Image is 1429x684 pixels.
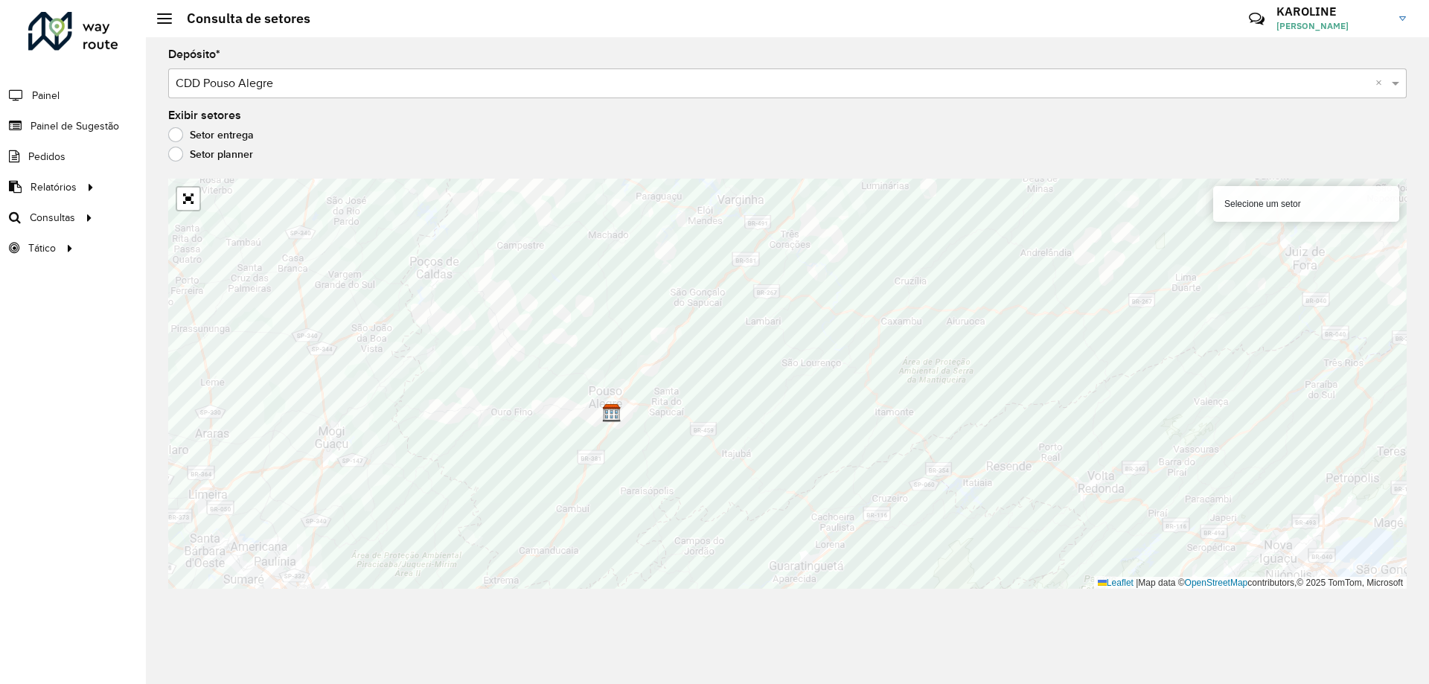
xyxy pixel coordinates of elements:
[1185,578,1248,588] a: OpenStreetMap
[32,88,60,103] span: Painel
[1136,578,1138,588] span: |
[31,179,77,195] span: Relatórios
[1241,3,1273,35] a: Contato Rápido
[1375,74,1388,92] span: Clear all
[1276,4,1388,19] h3: KAROLINE
[177,188,199,210] a: Abrir mapa em tela cheia
[168,106,241,124] label: Exibir setores
[30,210,75,226] span: Consultas
[168,127,254,142] label: Setor entrega
[31,118,119,134] span: Painel de Sugestão
[1276,19,1388,33] span: [PERSON_NAME]
[168,45,220,63] label: Depósito
[28,240,56,256] span: Tático
[1094,577,1407,589] div: Map data © contributors,© 2025 TomTom, Microsoft
[1213,186,1399,222] div: Selecione um setor
[1098,578,1134,588] a: Leaflet
[28,149,65,164] span: Pedidos
[172,10,310,27] h2: Consulta de setores
[168,147,253,162] label: Setor planner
